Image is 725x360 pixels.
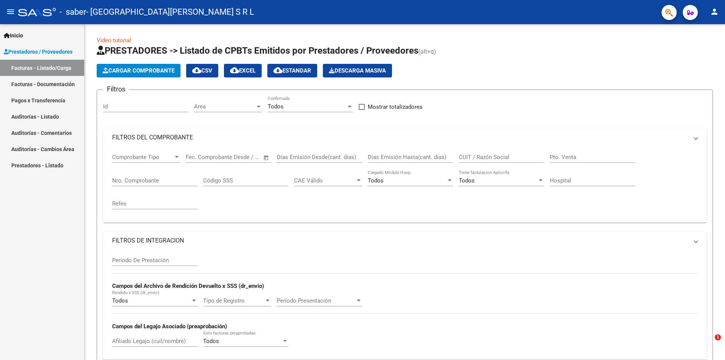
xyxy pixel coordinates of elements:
span: Todos [459,177,475,184]
span: - [GEOGRAPHIC_DATA][PERSON_NAME] S R L [86,4,254,20]
mat-icon: person [710,7,719,16]
span: CAE Válido [294,177,355,184]
span: Período Presentación [277,297,355,304]
a: Video tutorial [97,37,131,44]
app-download-masive: Descarga masiva de comprobantes (adjuntos) [323,64,392,77]
mat-icon: cloud_download [192,66,201,75]
button: Open calendar [262,153,271,162]
button: Estandar [267,64,317,77]
span: Todos [112,297,128,304]
span: Tipo de Registro [203,297,264,304]
button: Descarga Masiva [323,64,392,77]
span: Comprobante Tipo [112,154,173,161]
span: Mostrar totalizadores [368,102,423,111]
span: CSV [192,67,212,74]
input: Fecha fin [223,154,260,161]
span: Todos [268,103,284,110]
iframe: Intercom live chat [699,334,717,352]
span: Inicio [4,31,23,40]
input: Fecha inicio [186,154,216,161]
mat-panel-title: FILTROS DE INTEGRACION [112,236,688,245]
span: Estandar [273,67,311,74]
mat-icon: cloud_download [273,66,282,75]
mat-expansion-panel-header: FILTROS DE INTEGRACION [103,232,706,250]
span: (alt+q) [418,48,436,55]
span: Todos [368,177,384,184]
button: EXCEL [224,64,262,77]
span: - saber [60,4,86,20]
span: EXCEL [230,67,256,74]
span: Cargar Comprobante [103,67,174,74]
strong: Campos del Legajo Asociado (preaprobación) [112,323,227,330]
mat-panel-title: FILTROS DEL COMPROBANTE [112,133,688,142]
button: CSV [186,64,218,77]
mat-icon: menu [6,7,15,16]
span: Area [194,103,255,110]
strong: Campos del Archivo de Rendición Devuelto x SSS (dr_envio) [112,283,264,289]
div: FILTROS DE INTEGRACION [103,250,706,360]
span: PRESTADORES -> Listado de CPBTs Emitidos por Prestadores / Proveedores [97,45,418,56]
span: Prestadores / Proveedores [4,48,72,56]
span: Todos [203,338,219,345]
mat-icon: cloud_download [230,66,239,75]
span: 1 [715,334,721,340]
h3: Filtros [103,84,129,94]
mat-expansion-panel-header: FILTROS DEL COMPROBANTE [103,128,706,147]
button: Cargar Comprobante [97,64,180,77]
span: Descarga Masiva [329,67,386,74]
div: FILTROS DEL COMPROBANTE [103,147,706,222]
